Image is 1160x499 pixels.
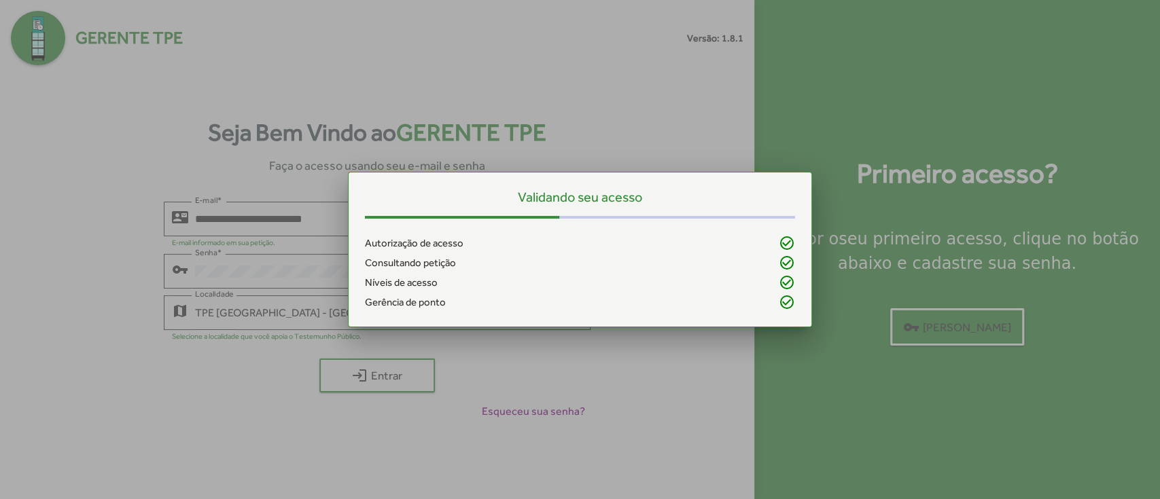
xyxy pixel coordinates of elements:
[779,255,795,271] mat-icon: check_circle_outline
[779,294,795,310] mat-icon: check_circle_outline
[365,236,463,251] span: Autorização de acesso
[365,255,456,271] span: Consultando petição
[365,275,438,291] span: Níveis de acesso
[779,274,795,291] mat-icon: check_circle_outline
[365,295,446,310] span: Gerência de ponto
[779,235,795,251] mat-icon: check_circle_outline
[365,189,795,205] h5: Validando seu acesso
